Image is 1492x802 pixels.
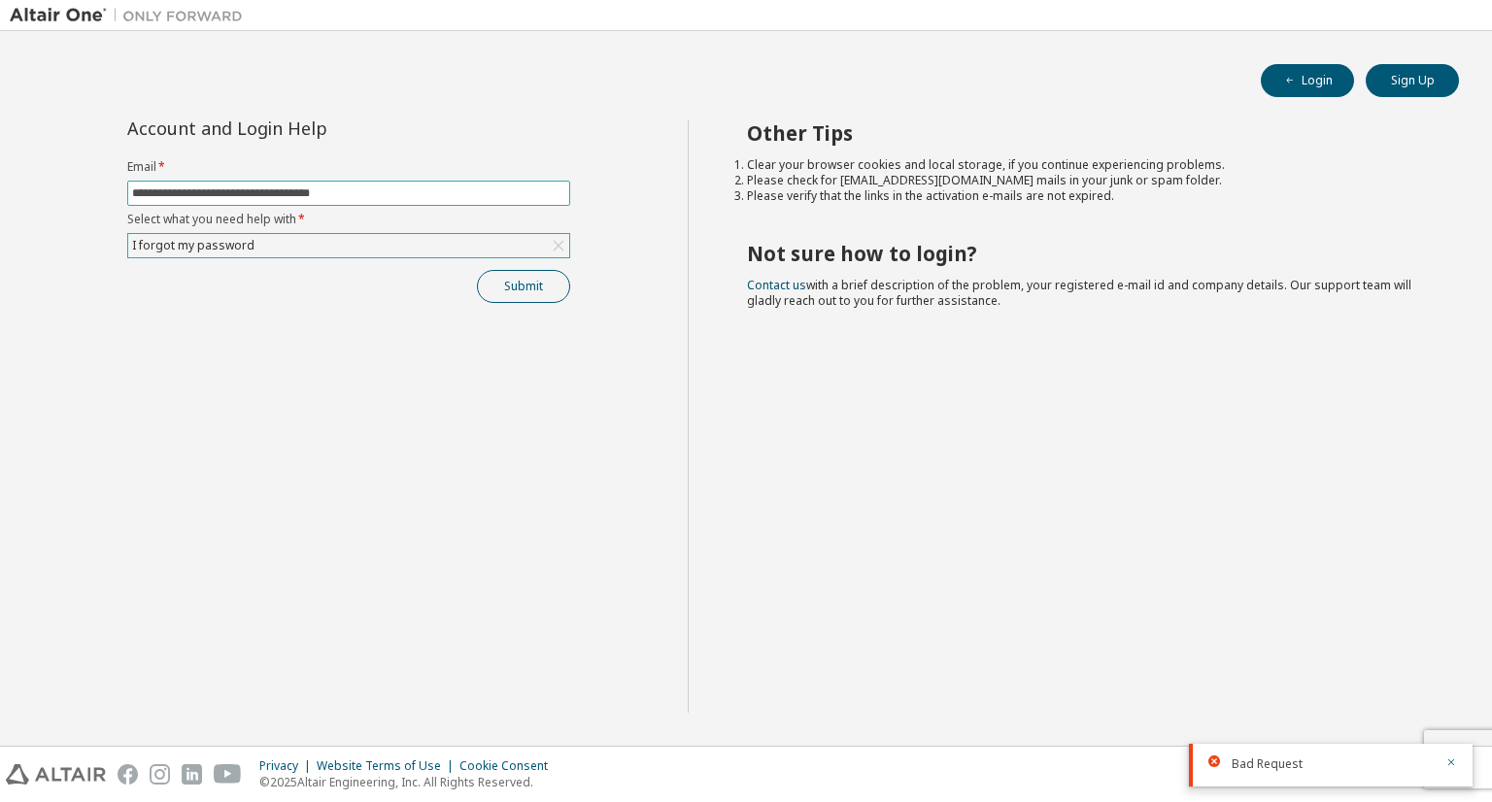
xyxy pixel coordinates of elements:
[747,277,806,293] a: Contact us
[459,758,559,774] div: Cookie Consent
[118,764,138,785] img: facebook.svg
[10,6,253,25] img: Altair One
[317,758,459,774] div: Website Terms of Use
[127,120,482,136] div: Account and Login Help
[747,120,1425,146] h2: Other Tips
[747,188,1425,204] li: Please verify that the links in the activation e-mails are not expired.
[6,764,106,785] img: altair_logo.svg
[182,764,202,785] img: linkedin.svg
[1232,756,1303,772] span: Bad Request
[150,764,170,785] img: instagram.svg
[477,270,570,303] button: Submit
[127,159,570,175] label: Email
[259,774,559,790] p: © 2025 Altair Engineering, Inc. All Rights Reserved.
[747,277,1411,309] span: with a brief description of the problem, your registered e-mail id and company details. Our suppo...
[1366,64,1459,97] button: Sign Up
[1261,64,1354,97] button: Login
[129,235,257,256] div: I forgot my password
[128,234,569,257] div: I forgot my password
[747,173,1425,188] li: Please check for [EMAIL_ADDRESS][DOMAIN_NAME] mails in your junk or spam folder.
[214,764,242,785] img: youtube.svg
[259,758,317,774] div: Privacy
[747,157,1425,173] li: Clear your browser cookies and local storage, if you continue experiencing problems.
[747,241,1425,266] h2: Not sure how to login?
[127,212,570,227] label: Select what you need help with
